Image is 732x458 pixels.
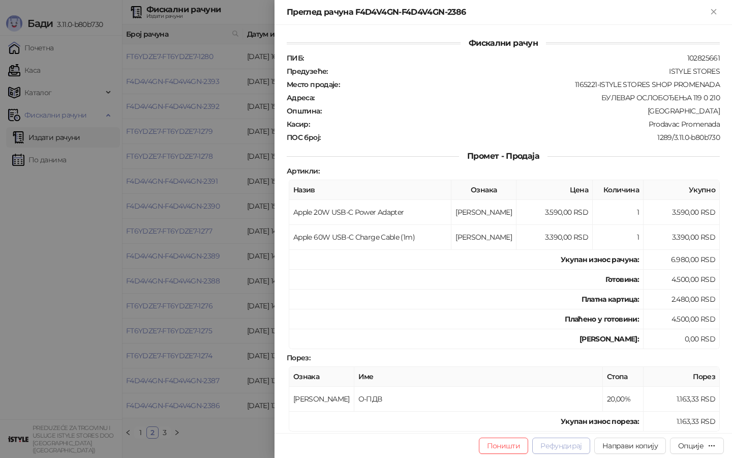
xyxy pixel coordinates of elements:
[461,38,546,48] span: Фискални рачун
[287,353,310,362] strong: Порез :
[561,417,639,426] strong: Укупан износ пореза:
[289,367,354,387] th: Ознака
[354,367,603,387] th: Име
[341,80,721,89] div: 1165221-ISTYLE STORES SHOP PROMENADA
[289,225,451,250] td: Apple 60W USB-C Charge Cable (1m)
[311,120,721,129] div: Prodavac Promenada
[459,151,547,161] span: Промет - Продаја
[304,53,721,63] div: 102825661
[451,200,516,225] td: [PERSON_NAME]
[451,225,516,250] td: [PERSON_NAME]
[289,387,354,412] td: [PERSON_NAME]
[532,438,590,454] button: Рефундирај
[516,180,593,200] th: Цена
[316,93,721,102] div: БУЛЕВАР ОСЛОБОЂЕЊА 119 0 210
[644,270,720,290] td: 4.500,00 RSD
[329,67,721,76] div: ISTYLE STORES
[644,200,720,225] td: 3.590,00 RSD
[644,250,720,270] td: 6.980,00 RSD
[644,329,720,349] td: 0,00 RSD
[451,180,516,200] th: Ознака
[516,225,593,250] td: 3.390,00 RSD
[708,6,720,18] button: Close
[516,200,593,225] td: 3.590,00 RSD
[565,314,639,324] strong: Плаћено у готовини:
[287,53,303,63] strong: ПИБ :
[287,133,320,142] strong: ПОС број :
[602,441,658,450] span: Направи копију
[605,275,639,284] strong: Готовина :
[670,438,724,454] button: Опције
[593,225,644,250] td: 1
[644,412,720,432] td: 1.163,33 RSD
[287,6,708,18] div: Преглед рачуна F4D4V4GN-F4D4V4GN-2386
[579,334,639,343] strong: [PERSON_NAME]:
[287,93,315,102] strong: Адреса :
[561,255,639,264] strong: Укупан износ рачуна :
[603,367,644,387] th: Стопа
[678,441,704,450] div: Опције
[479,438,529,454] button: Поништи
[644,290,720,309] td: 2.480,00 RSD
[289,180,451,200] th: Назив
[322,106,721,116] div: [GEOGRAPHIC_DATA]
[644,309,720,329] td: 4.500,00 RSD
[287,80,340,89] strong: Место продаје :
[644,367,720,387] th: Порез
[593,200,644,225] td: 1
[287,120,310,129] strong: Касир :
[354,387,603,412] td: О-ПДВ
[287,166,319,176] strong: Артикли :
[644,225,720,250] td: 3.390,00 RSD
[321,133,721,142] div: 1289/3.11.0-b80b730
[644,387,720,412] td: 1.163,33 RSD
[593,180,644,200] th: Количина
[644,180,720,200] th: Укупно
[603,387,644,412] td: 20,00%
[287,67,328,76] strong: Предузеће :
[289,200,451,225] td: Apple 20W USB-C Power Adapter
[594,438,666,454] button: Направи копију
[582,295,639,304] strong: Платна картица :
[287,106,321,116] strong: Општина :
